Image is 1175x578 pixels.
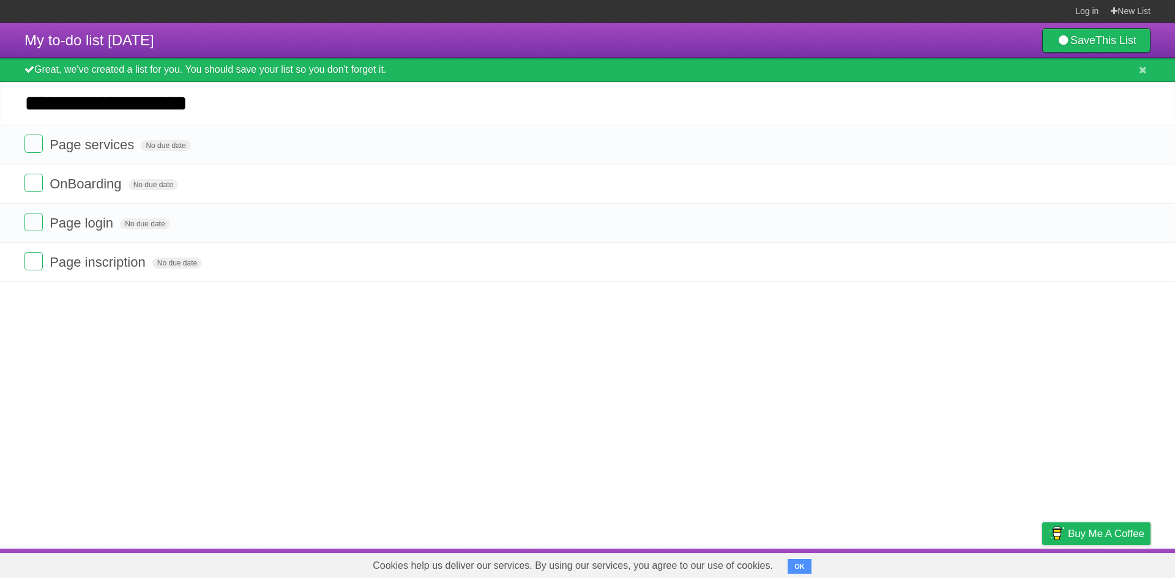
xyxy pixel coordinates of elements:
label: Done [24,213,43,231]
span: No due date [141,140,190,151]
span: No due date [120,218,170,229]
a: SaveThis List [1042,28,1151,53]
span: No due date [129,179,178,190]
a: Buy me a coffee [1042,522,1151,545]
a: Suggest a feature [1073,552,1151,575]
span: No due date [152,258,202,269]
label: Done [24,174,43,192]
img: Buy me a coffee [1048,523,1065,544]
label: Done [24,252,43,270]
b: This List [1095,34,1136,46]
span: OnBoarding [50,176,124,191]
span: Page inscription [50,254,149,270]
button: OK [788,559,811,574]
label: Done [24,135,43,153]
span: Page login [50,215,116,231]
a: Terms [985,552,1012,575]
span: Page services [50,137,137,152]
span: Cookies help us deliver our services. By using our services, you agree to our use of cookies. [360,554,785,578]
a: Privacy [1026,552,1058,575]
span: Buy me a coffee [1068,523,1144,544]
a: About [879,552,905,575]
span: My to-do list [DATE] [24,32,154,48]
a: Developers [920,552,969,575]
